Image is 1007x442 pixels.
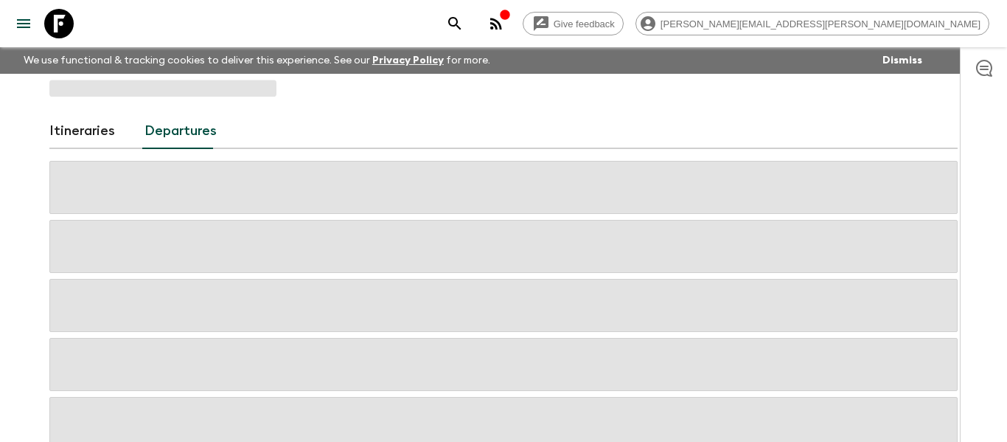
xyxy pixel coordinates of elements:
[635,12,989,35] div: [PERSON_NAME][EMAIL_ADDRESS][PERSON_NAME][DOMAIN_NAME]
[546,18,623,30] span: Give feedback
[440,9,470,38] button: search adventures
[9,9,38,38] button: menu
[879,50,926,71] button: Dismiss
[144,114,217,149] a: Departures
[523,12,624,35] a: Give feedback
[18,47,496,74] p: We use functional & tracking cookies to deliver this experience. See our for more.
[49,114,115,149] a: Itineraries
[652,18,989,30] span: [PERSON_NAME][EMAIL_ADDRESS][PERSON_NAME][DOMAIN_NAME]
[372,55,444,66] a: Privacy Policy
